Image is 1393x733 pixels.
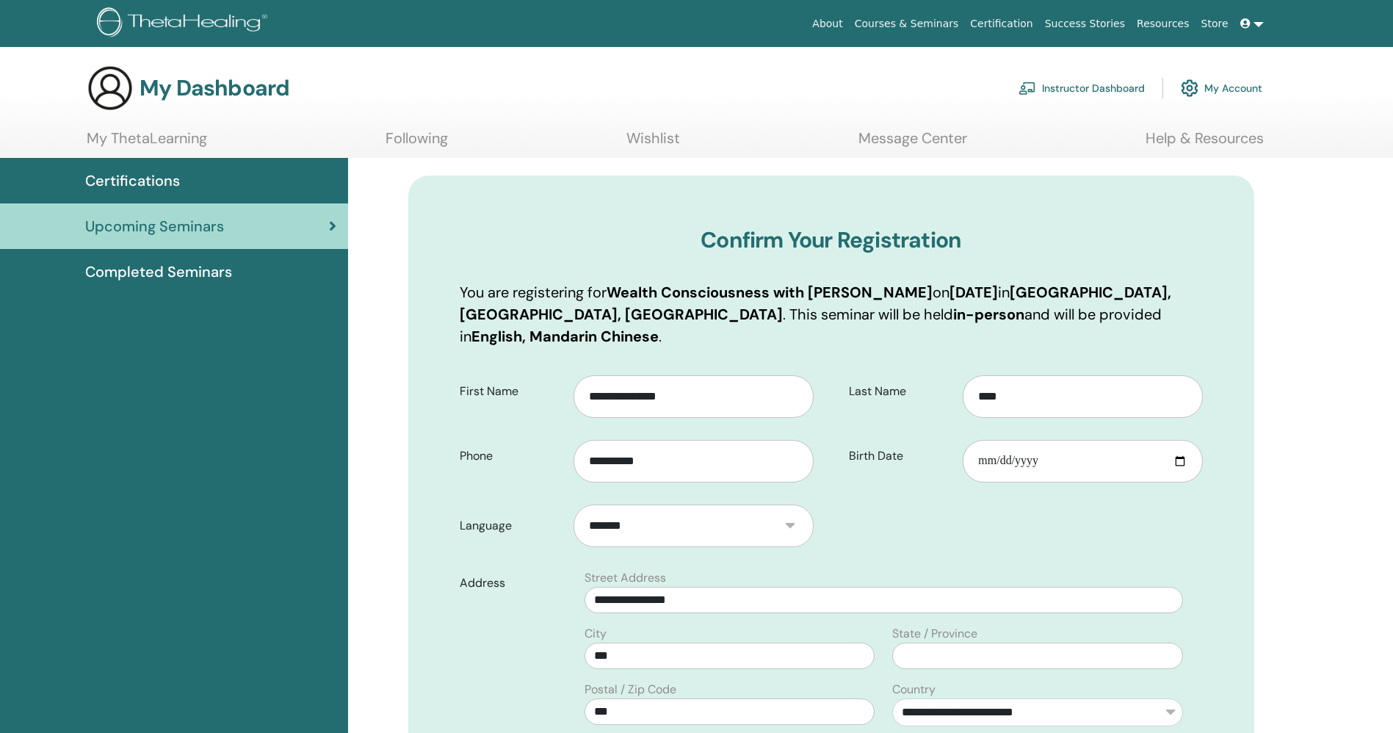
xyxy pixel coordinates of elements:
b: English, Mandarin Chinese [471,327,659,346]
a: Wishlist [626,129,680,158]
label: First Name [449,378,574,405]
label: City [585,625,607,643]
a: About [806,10,848,37]
a: Certification [964,10,1038,37]
span: Certifications [85,170,180,192]
label: Street Address [585,569,666,587]
a: Instructor Dashboard [1018,72,1145,104]
a: Store [1195,10,1234,37]
b: [DATE] [949,283,998,302]
h3: My Dashboard [140,75,289,101]
b: in-person [953,305,1024,324]
label: Address [449,569,576,597]
label: Language [449,512,574,540]
a: Success Stories [1039,10,1131,37]
img: logo.png [97,7,272,40]
img: generic-user-icon.jpg [87,65,134,112]
span: Upcoming Seminars [85,215,224,237]
a: Courses & Seminars [849,10,965,37]
label: Phone [449,442,574,470]
p: You are registering for on in . This seminar will be held and will be provided in . [460,281,1203,347]
img: cog.svg [1181,76,1198,101]
label: State / Province [892,625,977,643]
label: Postal / Zip Code [585,681,676,698]
b: Wealth Consciousness with [PERSON_NAME] [607,283,933,302]
label: Birth Date [838,442,963,470]
span: Completed Seminars [85,261,232,283]
a: Following [386,129,448,158]
label: Last Name [838,378,963,405]
a: Resources [1131,10,1195,37]
a: My Account [1181,72,1262,104]
a: Message Center [858,129,967,158]
label: Country [892,681,936,698]
a: My ThetaLearning [87,129,207,158]
a: Help & Resources [1146,129,1264,158]
h3: Confirm Your Registration [460,227,1203,253]
img: chalkboard-teacher.svg [1018,82,1036,95]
